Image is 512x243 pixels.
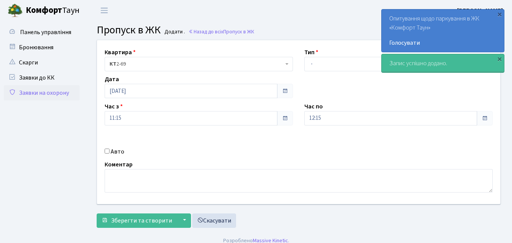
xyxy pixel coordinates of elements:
[110,60,283,68] span: <b>КТ</b>&nbsp;&nbsp;&nbsp;&nbsp;2-69
[4,55,80,70] a: Скарги
[223,28,254,35] span: Пропуск в ЖК
[304,48,318,57] label: Тип
[97,22,161,38] span: Пропуск в ЖК
[111,216,172,225] span: Зберегти та створити
[382,9,504,52] div: Опитування щодо паркування в ЖК «Комфорт Таун»
[496,10,503,18] div: ×
[4,25,80,40] a: Панель управління
[105,160,133,169] label: Коментар
[192,213,236,228] a: Скасувати
[97,213,177,228] button: Зберегти та створити
[304,102,323,111] label: Час по
[382,54,504,72] div: Запис успішно додано.
[105,102,123,111] label: Час з
[20,28,71,36] span: Панель управління
[389,38,496,47] a: Голосувати
[188,28,254,35] a: Назад до всіхПропуск в ЖК
[95,4,114,17] button: Переключити навігацію
[105,75,119,84] label: Дата
[26,4,80,17] span: Таун
[105,48,136,57] label: Квартира
[496,55,503,63] div: ×
[4,40,80,55] a: Бронювання
[105,57,293,71] span: <b>КТ</b>&nbsp;&nbsp;&nbsp;&nbsp;2-69
[4,70,80,85] a: Заявки до КК
[457,6,503,15] a: [PERSON_NAME]
[8,3,23,18] img: logo.png
[4,85,80,100] a: Заявки на охорону
[110,60,116,68] b: КТ
[163,29,185,35] small: Додати .
[26,4,62,16] b: Комфорт
[111,147,124,156] label: Авто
